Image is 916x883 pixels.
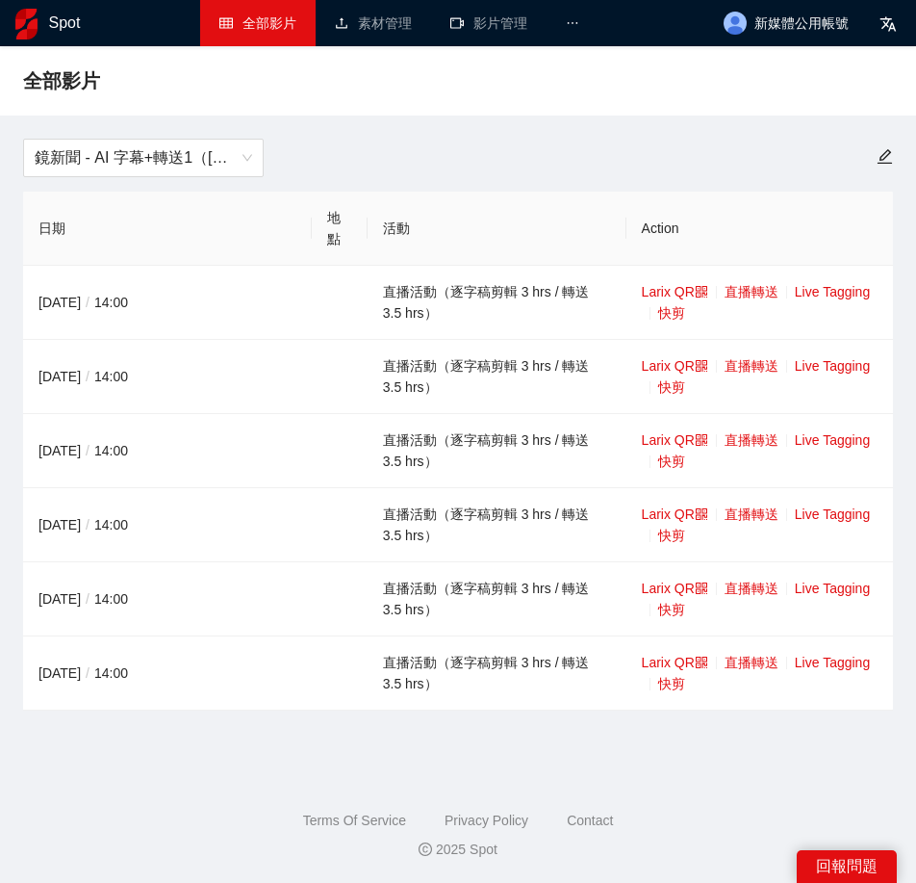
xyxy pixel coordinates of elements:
a: 直播轉送 [725,432,778,448]
td: [DATE] 14:00 [23,266,312,340]
span: / [81,591,94,607]
a: Larix QR [642,506,708,522]
th: 活動 [368,192,626,266]
a: Privacy Policy [445,813,528,828]
img: avatar [724,12,747,35]
span: / [81,369,94,384]
span: edit [877,148,893,165]
div: 2025 Spot [15,839,901,860]
a: Live Tagging [795,506,870,522]
td: 直播活動（逐字稿剪輯 3 hrs / 轉送 3.5 hrs） [368,562,626,636]
span: ellipsis [566,16,579,30]
td: 直播活動（逐字稿剪輯 3 hrs / 轉送 3.5 hrs） [368,636,626,711]
th: 日期 [23,192,312,266]
a: Larix QR [642,655,708,670]
td: [DATE] 14:00 [23,562,312,636]
a: 直播轉送 [725,284,778,299]
td: [DATE] 14:00 [23,488,312,562]
a: Contact [567,813,613,828]
a: 直播轉送 [725,581,778,596]
a: Larix QR [642,581,708,596]
a: Larix QR [642,358,708,374]
a: 直播轉送 [725,655,778,670]
a: 直播轉送 [725,506,778,522]
span: copyright [419,843,432,856]
span: 鏡新聞 - AI 字幕+轉送1（2025-2027） [35,140,252,176]
span: qrcode [695,507,708,521]
td: 直播活動（逐字稿剪輯 3 hrs / 轉送 3.5 hrs） [368,488,626,562]
a: Live Tagging [795,358,870,374]
span: 全部影片 [242,15,296,31]
td: [DATE] 14:00 [23,636,312,711]
td: [DATE] 14:00 [23,414,312,488]
a: 快剪 [658,528,685,543]
a: 快剪 [658,602,685,617]
a: Live Tagging [795,655,870,670]
a: Live Tagging [795,432,870,448]
span: qrcode [695,285,708,299]
a: 快剪 [658,676,685,691]
span: / [81,443,94,458]
div: 回報問題 [797,850,897,883]
td: 直播活動（逐字稿剪輯 3 hrs / 轉送 3.5 hrs） [368,414,626,488]
a: 快剪 [658,379,685,395]
span: / [81,665,94,681]
span: 全部影片 [23,65,100,96]
span: qrcode [695,433,708,447]
td: 直播活動（逐字稿剪輯 3 hrs / 轉送 3.5 hrs） [368,266,626,340]
th: Action [626,192,893,266]
a: Larix QR [642,284,708,299]
a: Terms Of Service [303,813,406,828]
img: logo [15,9,38,39]
td: 直播活動（逐字稿剪輯 3 hrs / 轉送 3.5 hrs） [368,340,626,414]
span: / [81,295,94,310]
span: / [81,517,94,532]
span: qrcode [695,582,708,595]
a: Live Tagging [795,581,870,596]
th: 地點 [312,192,368,266]
span: table [219,16,233,30]
a: Larix QR [642,432,708,448]
a: upload素材管理 [335,15,412,31]
a: video-camera影片管理 [450,15,527,31]
td: [DATE] 14:00 [23,340,312,414]
a: 直播轉送 [725,358,778,374]
span: qrcode [695,656,708,669]
a: Live Tagging [795,284,870,299]
a: 快剪 [658,454,685,469]
span: qrcode [695,359,708,373]
a: 快剪 [658,305,685,321]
